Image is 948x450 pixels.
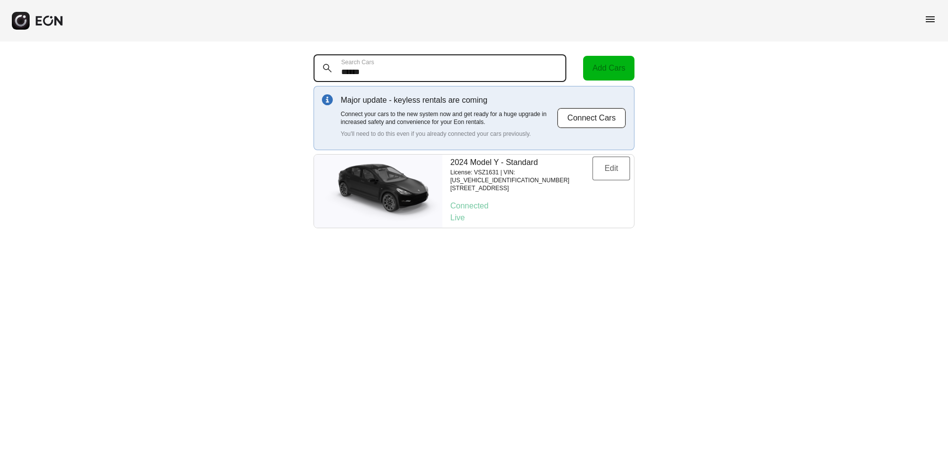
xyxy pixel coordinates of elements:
[450,212,630,224] p: Live
[592,157,630,180] button: Edit
[450,168,592,184] p: License: VSZ1631 | VIN: [US_VEHICLE_IDENTIFICATION_NUMBER]
[450,200,630,212] p: Connected
[450,157,592,168] p: 2024 Model Y - Standard
[314,159,442,223] img: car
[924,13,936,25] span: menu
[322,94,333,105] img: info
[341,58,374,66] label: Search Cars
[450,184,592,192] p: [STREET_ADDRESS]
[557,108,626,128] button: Connect Cars
[341,94,557,106] p: Major update - keyless rentals are coming
[341,130,557,138] p: You'll need to do this even if you already connected your cars previously.
[341,110,557,126] p: Connect your cars to the new system now and get ready for a huge upgrade in increased safety and ...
